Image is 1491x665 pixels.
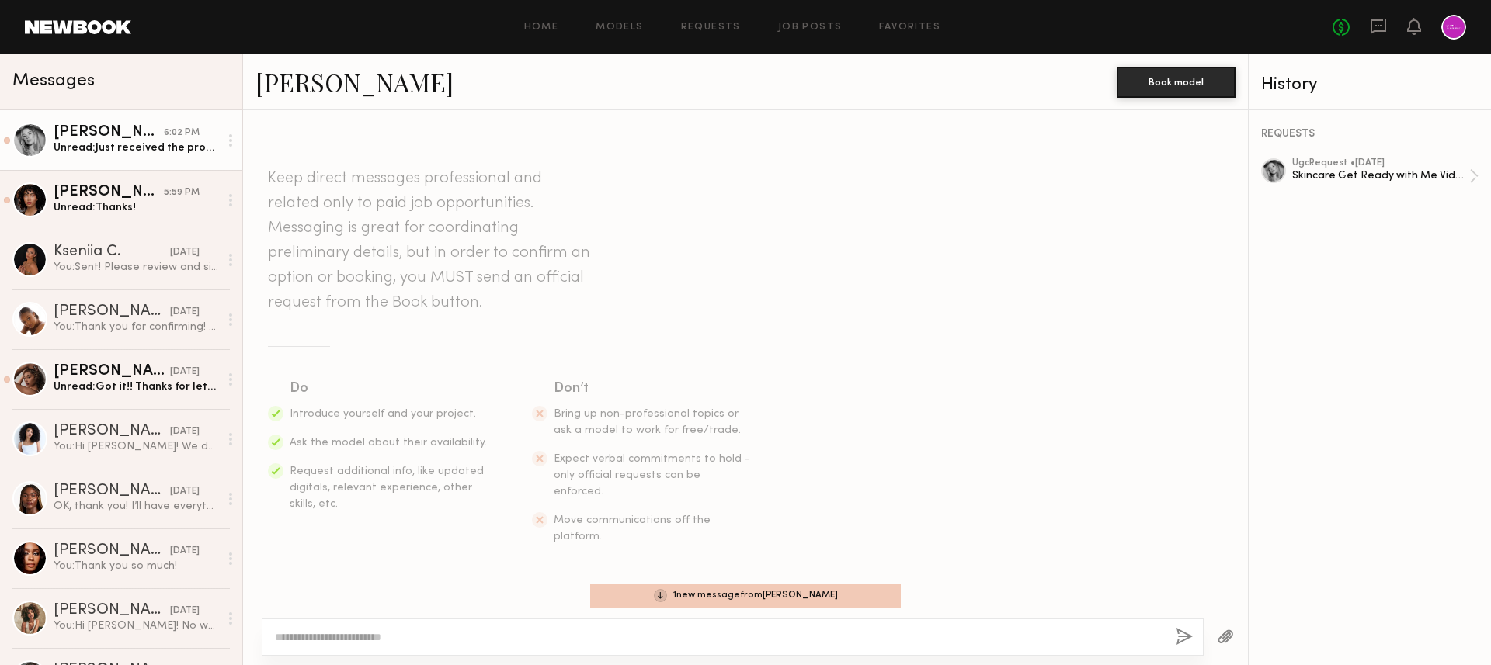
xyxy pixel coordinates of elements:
div: Unread: Just received the product, thanks so much! Just to clarify before I film— you want the gr... [54,140,219,155]
div: [PERSON_NAME] [54,424,170,439]
div: You: Thank you for confirming! Please let us know if you have any questions about the brief :) [54,320,219,334]
div: History [1261,76,1479,94]
div: You: Hi [PERSON_NAME]! We decided to move forward with another talent. We hope to work with you i... [54,439,219,454]
div: Don’t [554,378,752,400]
a: Job Posts [778,23,843,33]
span: Ask the model about their availability. [290,438,487,448]
div: [DATE] [170,484,200,499]
div: [DATE] [170,245,200,260]
div: [PERSON_NAME] [54,364,170,379]
div: [PERSON_NAME] [54,304,170,320]
div: Do [290,378,488,400]
div: [PERSON_NAME] [54,185,164,200]
a: Book model [1117,74,1236,88]
div: 6:02 PM [164,126,200,140]
div: Unread: Got it!! Thanks for letting me know. I will definitely do that & stay in touch. Good luck... [54,379,219,394]
div: You: Hi [PERSON_NAME]! No worries, we hope to work with you soon. I'll reach out when we have det... [54,618,219,633]
div: [DATE] [170,544,200,559]
a: [PERSON_NAME] [255,65,454,99]
div: [DATE] [170,604,200,618]
div: [PERSON_NAME] [54,125,164,140]
div: You: Sent! Please review and sign at your earliest convenience. Thanks! [54,260,219,275]
div: Skincare Get Ready with Me Video (Eye Gel) [1292,168,1469,183]
a: Requests [681,23,741,33]
span: Introduce yourself and your project. [290,409,476,419]
div: [PERSON_NAME] [54,603,170,618]
div: 1 new message from [PERSON_NAME] [590,584,901,608]
div: [PERSON_NAME] [54,483,170,499]
div: [PERSON_NAME] [54,543,170,559]
span: Bring up non-professional topics or ask a model to work for free/trade. [554,409,741,435]
span: Request additional info, like updated digitals, relevant experience, other skills, etc. [290,466,484,509]
div: 5:59 PM [164,185,200,200]
div: OK, thank you! I’ll have everything signed by the end of the day. [54,499,219,514]
div: [DATE] [170,424,200,439]
div: You: Thank you so much! [54,559,219,573]
div: [DATE] [170,305,200,320]
button: Book model [1117,67,1236,98]
span: Messages [12,72,95,90]
div: REQUESTS [1261,129,1479,140]
span: Move communications off the platform. [554,515,711,542]
span: Expect verbal commitments to hold - only official requests can be enforced. [554,454,750,497]
div: Unread: Thanks! [54,200,219,215]
a: Favorites [879,23,940,33]
a: Home [524,23,559,33]
a: Models [596,23,643,33]
a: ugcRequest •[DATE]Skincare Get Ready with Me Video (Eye Gel) [1292,158,1479,194]
div: [DATE] [170,365,200,379]
div: Kseniia C. [54,244,170,260]
div: ugc Request • [DATE] [1292,158,1469,168]
header: Keep direct messages professional and related only to paid job opportunities. Messaging is great ... [268,166,594,315]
